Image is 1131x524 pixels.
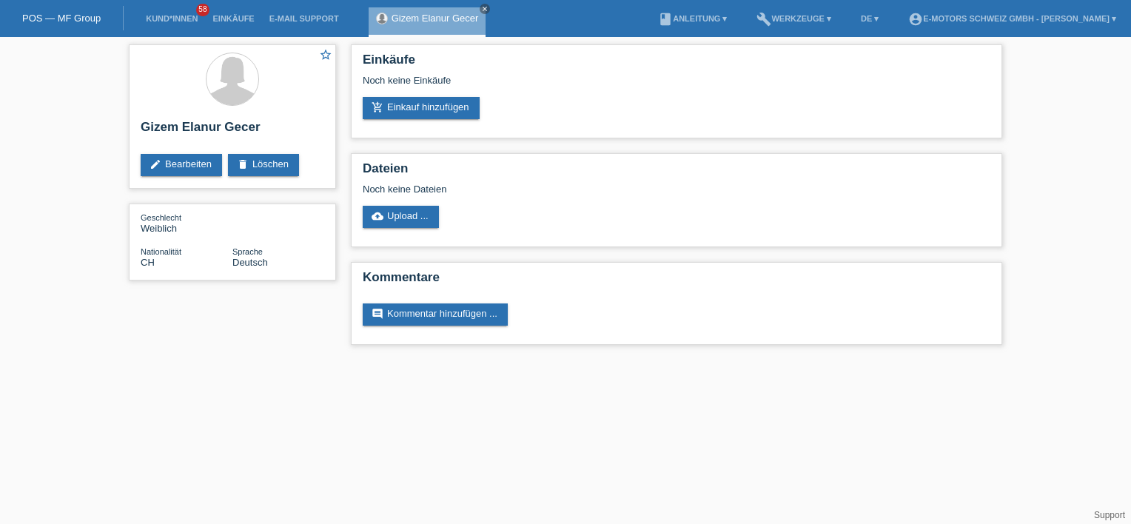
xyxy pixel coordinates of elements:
[319,48,332,64] a: star_border
[372,210,383,222] i: cloud_upload
[363,53,990,75] h2: Einkäufe
[141,257,155,268] span: Schweiz
[141,120,324,142] h2: Gizem Elanur Gecer
[237,158,249,170] i: delete
[658,12,673,27] i: book
[228,154,299,176] a: deleteLöschen
[363,184,815,195] div: Noch keine Dateien
[363,303,508,326] a: commentKommentar hinzufügen ...
[141,212,232,234] div: Weiblich
[232,247,263,256] span: Sprache
[262,14,346,23] a: E-Mail Support
[363,270,990,292] h2: Kommentare
[232,257,268,268] span: Deutsch
[756,12,771,27] i: build
[319,48,332,61] i: star_border
[853,14,886,23] a: DE ▾
[22,13,101,24] a: POS — MF Group
[481,5,489,13] i: close
[141,154,222,176] a: editBearbeiten
[205,14,261,23] a: Einkäufe
[372,308,383,320] i: comment
[150,158,161,170] i: edit
[363,97,480,119] a: add_shopping_cartEinkauf hinzufügen
[749,14,839,23] a: buildWerkzeuge ▾
[196,4,209,16] span: 58
[1094,510,1125,520] a: Support
[138,14,205,23] a: Kund*innen
[141,213,181,222] span: Geschlecht
[908,12,923,27] i: account_circle
[141,247,181,256] span: Nationalität
[480,4,490,14] a: close
[651,14,734,23] a: bookAnleitung ▾
[363,161,990,184] h2: Dateien
[901,14,1124,23] a: account_circleE-Motors Schweiz GmbH - [PERSON_NAME] ▾
[392,13,479,24] a: Gizem Elanur Gecer
[363,206,439,228] a: cloud_uploadUpload ...
[372,101,383,113] i: add_shopping_cart
[363,75,990,97] div: Noch keine Einkäufe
